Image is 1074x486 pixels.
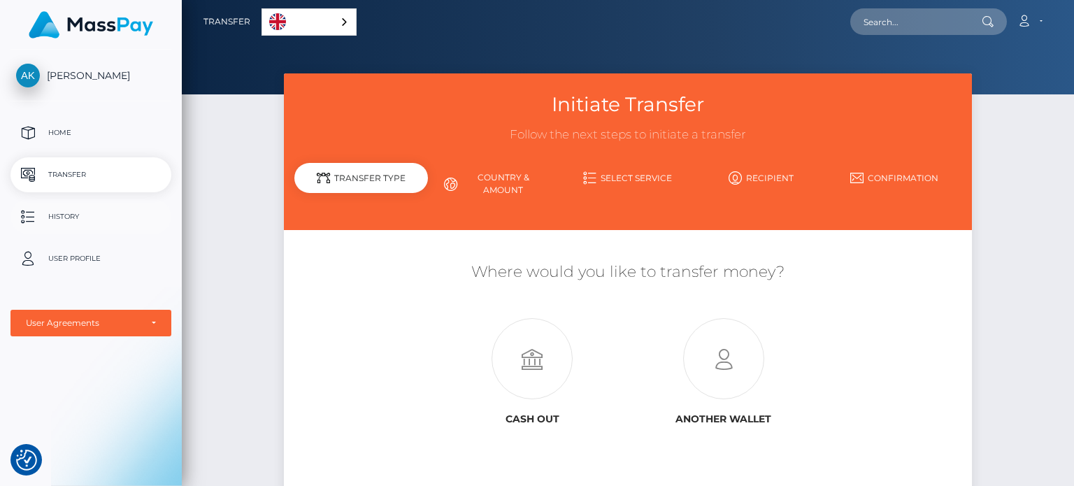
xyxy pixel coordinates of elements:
img: Revisit consent button [16,450,37,471]
a: Transfer [10,157,171,192]
div: Transfer Type [294,163,428,193]
button: Consent Preferences [16,450,37,471]
p: History [16,206,166,227]
p: User Profile [16,248,166,269]
a: User Profile [10,241,171,276]
h6: Cash out [447,413,617,425]
h6: Another wallet [638,413,808,425]
a: Select Service [561,166,695,190]
a: Transfer [203,7,250,36]
h5: Where would you like to transfer money? [294,262,961,283]
img: MassPay [29,11,153,38]
p: Home [16,122,166,143]
span: [PERSON_NAME] [10,69,171,82]
aside: Language selected: English [262,8,357,36]
a: English [262,9,356,35]
input: Search... [850,8,982,35]
div: User Agreements [26,317,141,329]
p: Transfer [16,164,166,185]
div: Language [262,8,357,36]
h3: Initiate Transfer [294,91,961,118]
a: Country & Amount [428,166,561,202]
a: Recipient [694,166,828,190]
button: User Agreements [10,310,171,336]
a: Home [10,115,171,150]
h3: Follow the next steps to initiate a transfer [294,127,961,143]
a: Confirmation [828,166,961,190]
a: History [10,199,171,234]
